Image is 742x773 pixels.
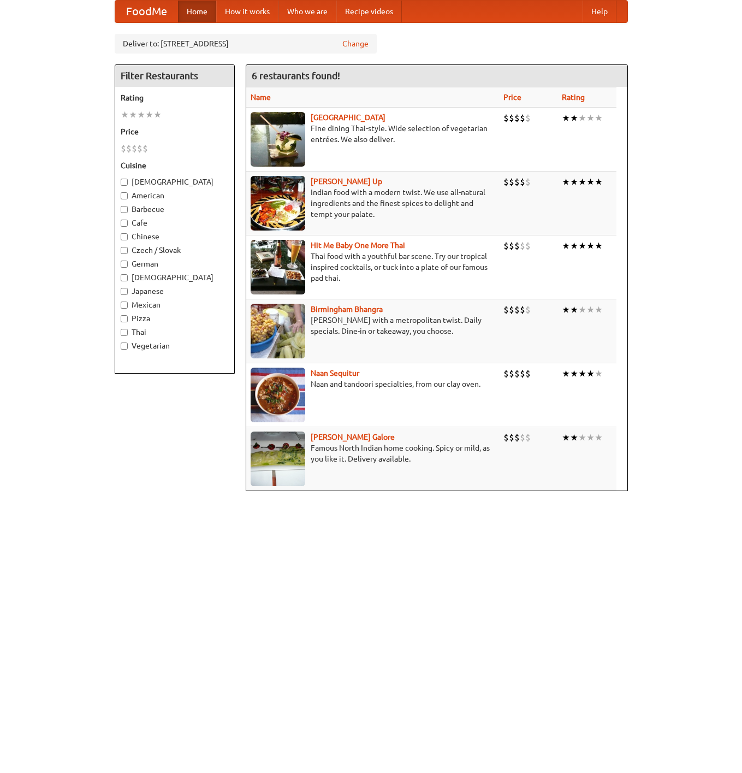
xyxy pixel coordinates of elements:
li: $ [509,368,514,380]
li: ★ [595,176,603,188]
a: Price [503,93,521,102]
div: Deliver to: [STREET_ADDRESS] [115,34,377,54]
li: $ [503,304,509,316]
li: ★ [586,368,595,380]
li: ★ [595,112,603,124]
label: Chinese [121,231,229,242]
input: [DEMOGRAPHIC_DATA] [121,179,128,186]
input: Czech / Slovak [121,247,128,254]
li: $ [514,304,520,316]
label: German [121,258,229,269]
a: Name [251,93,271,102]
p: [PERSON_NAME] with a metropolitan twist. Daily specials. Dine-in or takeaway, you choose. [251,315,495,337]
a: Recipe videos [336,1,402,22]
li: $ [525,368,531,380]
h5: Rating [121,92,229,103]
li: $ [520,240,525,252]
a: [GEOGRAPHIC_DATA] [311,113,385,122]
li: $ [503,176,509,188]
li: $ [520,304,525,316]
li: ★ [586,432,595,444]
li: ★ [562,368,570,380]
li: $ [503,112,509,124]
a: Who we are [278,1,336,22]
li: $ [525,304,531,316]
li: $ [514,240,520,252]
li: ★ [137,109,145,121]
li: ★ [595,368,603,380]
label: Vegetarian [121,340,229,351]
p: Famous North Indian home cooking. Spicy or mild, as you like it. Delivery available. [251,442,495,464]
img: babythai.jpg [251,240,305,294]
input: [DEMOGRAPHIC_DATA] [121,274,128,281]
li: ★ [578,240,586,252]
li: $ [525,432,531,444]
li: ★ [578,368,586,380]
h5: Price [121,126,229,137]
input: Barbecue [121,206,128,213]
li: $ [509,176,514,188]
label: [DEMOGRAPHIC_DATA] [121,176,229,187]
input: Thai [121,329,128,336]
li: $ [121,143,126,155]
b: Birmingham Bhangra [311,305,383,314]
a: Change [342,38,369,49]
li: ★ [578,112,586,124]
a: [PERSON_NAME] Up [311,177,382,186]
img: curryup.jpg [251,176,305,231]
input: Pizza [121,315,128,322]
label: Czech / Slovak [121,245,229,256]
h5: Cuisine [121,160,229,171]
li: ★ [129,109,137,121]
li: ★ [570,176,578,188]
label: Barbecue [121,204,229,215]
li: $ [509,240,514,252]
p: Thai food with a youthful bar scene. Try our tropical inspired cocktails, or tuck into a plate of... [251,251,495,284]
li: ★ [578,304,586,316]
a: How it works [216,1,278,22]
label: Thai [121,327,229,338]
a: Home [178,1,216,22]
b: Hit Me Baby One More Thai [311,241,405,250]
li: $ [514,112,520,124]
label: Japanese [121,286,229,297]
a: Rating [562,93,585,102]
p: Indian food with a modern twist. We use all-natural ingredients and the finest spices to delight ... [251,187,495,220]
li: ★ [586,240,595,252]
li: ★ [570,240,578,252]
label: Mexican [121,299,229,310]
img: bhangra.jpg [251,304,305,358]
img: naansequitur.jpg [251,368,305,422]
input: Cafe [121,220,128,227]
li: $ [143,143,148,155]
input: Japanese [121,288,128,295]
li: $ [514,368,520,380]
li: ★ [562,176,570,188]
li: ★ [153,109,162,121]
label: American [121,190,229,201]
input: Chinese [121,233,128,240]
ng-pluralize: 6 restaurants found! [252,70,340,81]
label: Pizza [121,313,229,324]
li: $ [520,176,525,188]
img: satay.jpg [251,112,305,167]
li: $ [520,112,525,124]
li: ★ [570,368,578,380]
a: [PERSON_NAME] Galore [311,433,395,441]
li: $ [514,176,520,188]
label: Cafe [121,217,229,228]
li: $ [126,143,132,155]
input: Vegetarian [121,343,128,350]
label: [DEMOGRAPHIC_DATA] [121,272,229,283]
li: ★ [570,432,578,444]
li: ★ [578,432,586,444]
li: $ [509,432,514,444]
img: currygalore.jpg [251,432,305,486]
li: $ [132,143,137,155]
a: FoodMe [115,1,178,22]
input: German [121,261,128,268]
p: Fine dining Thai-style. Wide selection of vegetarian entrées. We also deliver. [251,123,495,145]
p: Naan and tandoori specialties, from our clay oven. [251,379,495,390]
li: $ [503,368,509,380]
